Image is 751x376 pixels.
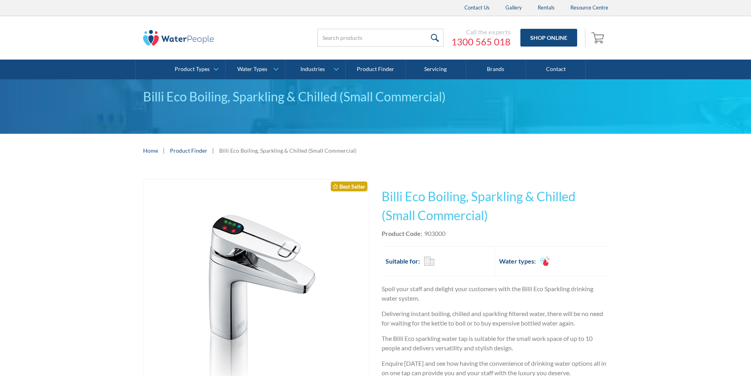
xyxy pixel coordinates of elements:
div: 903000 [424,229,445,238]
a: Product Finder [346,60,406,79]
div: Best Seller [331,181,367,191]
a: Servicing [406,60,466,79]
div: Call the experts [451,28,511,36]
img: shopping cart [591,31,606,44]
a: Industries [285,60,345,79]
h2: Suitable for: [386,256,420,266]
img: The Water People [143,30,214,46]
a: Product Types [166,60,225,79]
a: 1300 565 018 [451,36,511,48]
a: Home [143,146,158,155]
div: Industries [300,66,325,73]
div: Billi Eco Boiling, Sparkling & Chilled (Small Commercial) [143,87,608,106]
div: Product Types [175,66,210,73]
a: Contact [526,60,586,79]
div: | [162,146,166,155]
input: Search products [317,29,444,47]
a: Open cart [589,28,608,47]
h2: Water types: [499,256,536,266]
strong: Product Code: [382,230,422,237]
h1: Billi Eco Boiling, Sparkling & Chilled (Small Commercial) [382,187,608,225]
a: Water Types [225,60,285,79]
p: Delivering instant boiling, chilled and sparkling filtered water, there will be no need for waiti... [382,309,608,328]
div: | [211,146,215,155]
p: The Billi Eco sparkling water tap is suitable for the small work space of up to 10 people and del... [382,334,608,353]
a: Product Finder [170,146,207,155]
a: Brands [466,60,526,79]
a: Shop Online [520,29,577,47]
div: Water Types [237,66,267,73]
p: Spoil your staff and delight your customers with the Billi Eco Sparkling drinking water system. [382,284,608,303]
div: Billi Eco Boiling, Sparkling & Chilled (Small Commercial) [219,146,356,155]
